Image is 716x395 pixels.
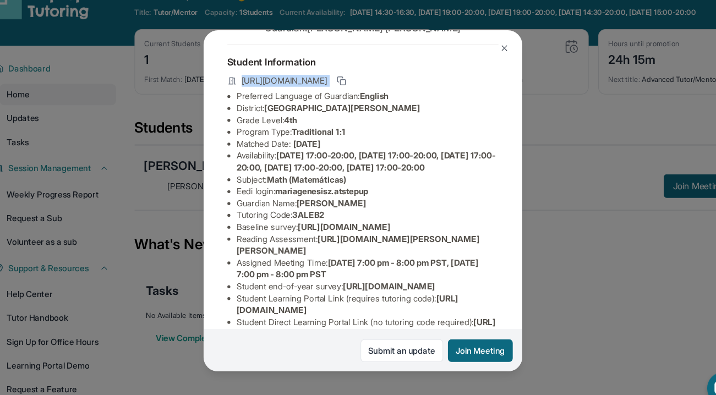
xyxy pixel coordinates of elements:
[356,326,433,347] a: Submit an update
[242,128,484,139] li: Program Type:
[298,217,384,226] span: [URL][DOMAIN_NAME]
[293,206,323,215] span: 3ALEB2
[242,183,484,194] li: Eedi login :
[242,172,484,183] li: Subject :
[242,216,484,227] li: Baseline survey :
[340,272,425,281] span: [URL][DOMAIN_NAME]
[285,118,297,127] span: 4th
[233,62,484,75] h4: Student Information
[242,139,484,150] li: Matched Date:
[277,184,363,193] span: mariagenesisz.atstepup
[242,95,484,106] li: Preferred Language of Guardian:
[267,107,411,116] span: [GEOGRAPHIC_DATA][PERSON_NAME]
[242,151,482,171] span: [DATE] 17:00-20:00, [DATE] 17:00-20:00, [DATE] 17:00-20:00, [DATE] 17:00-20:00, [DATE] 17:00-20:00
[242,150,484,172] li: Availability:
[269,173,343,182] span: Math (Matemáticas)
[294,140,319,149] span: [DATE]
[292,129,342,138] span: Traditional 1:1
[246,81,325,92] span: [URL][DOMAIN_NAME]
[242,271,484,282] li: Student end-of-year survey :
[242,282,484,304] li: Student Learning Portal Link (requires tutoring code) :
[332,80,345,93] button: Copy link
[437,326,497,347] button: Join Meeting
[242,106,484,117] li: District:
[242,194,484,205] li: Guardian Name :
[242,227,484,249] li: Reading Assessment :
[242,205,484,216] li: Tutoring Code :
[242,249,484,271] li: Assigned Meeting Time :
[242,250,466,270] span: [DATE] 7:00 pm - 8:00 pm PST, [DATE] 7:00 pm - 8:00 pm PST
[242,228,467,248] span: [URL][DOMAIN_NAME][PERSON_NAME][PERSON_NAME]
[677,356,707,386] button: chat-button
[297,195,362,204] span: [PERSON_NAME]
[242,117,484,128] li: Grade Level:
[356,96,382,105] span: English
[242,304,484,326] li: Student Direct Learning Portal Link (no tutoring code required) :
[485,52,494,61] img: Close Icon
